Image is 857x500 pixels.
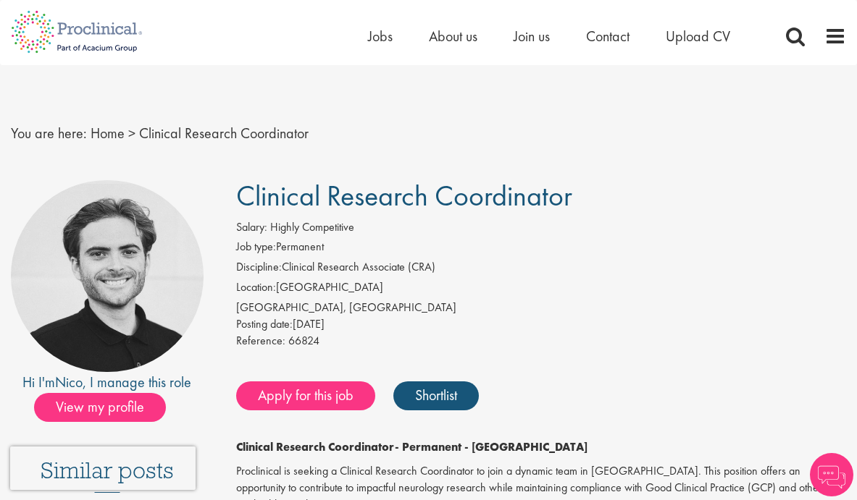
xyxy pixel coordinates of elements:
span: > [128,124,135,143]
span: Highly Competitive [270,219,354,234]
span: Clinical Research Coordinator [139,124,309,143]
li: Permanent [236,239,846,259]
span: Posting date: [236,316,293,331]
span: You are here: [11,124,87,143]
a: Shortlist [393,381,479,410]
strong: - Permanent - [GEOGRAPHIC_DATA] [395,439,588,454]
a: Nico [55,373,83,391]
div: [DATE] [236,316,846,333]
label: Job type: [236,239,276,255]
a: Upload CV [666,27,730,46]
div: [GEOGRAPHIC_DATA], [GEOGRAPHIC_DATA] [236,300,846,316]
li: [GEOGRAPHIC_DATA] [236,279,846,300]
label: Discipline: [236,259,282,276]
img: Chatbot [810,453,853,496]
iframe: reCAPTCHA [10,446,196,490]
img: imeage of recruiter Nico Kohlwes [11,180,204,373]
label: Salary: [236,219,267,236]
a: View my profile [34,396,180,415]
a: About us [429,27,477,46]
span: 66824 [288,333,319,348]
div: Hi I'm , I manage this role [11,372,204,393]
li: Clinical Research Associate (CRA) [236,259,846,279]
span: View my profile [34,393,166,422]
label: Reference: [236,333,285,349]
a: Jobs [368,27,393,46]
a: Join us [514,27,550,46]
strong: Clinical Research Coordinator [236,439,395,454]
a: Contact [586,27,630,46]
a: Apply for this job [236,381,375,410]
label: Location: [236,279,276,296]
a: breadcrumb link [91,124,125,143]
